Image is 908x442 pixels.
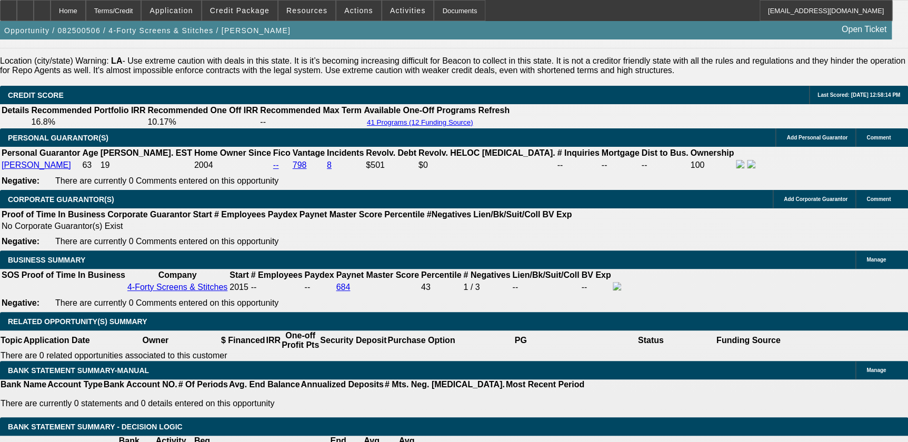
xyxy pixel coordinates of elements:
[1,399,584,408] p: There are currently 0 statements and 0 details entered on this opportunity
[101,148,192,157] b: [PERSON_NAME]. EST
[194,148,271,157] b: Home Owner Since
[327,148,364,157] b: Incidents
[365,159,417,171] td: $501
[55,176,278,185] span: There are currently 0 Comments entered on this opportunity
[817,92,900,98] span: Last Scored: [DATE] 12:58:14 PM
[581,270,611,279] b: BV Exp
[273,148,291,157] b: Fico
[1,270,20,280] th: SOS
[8,91,64,99] span: CREDIT SCORE
[455,330,585,350] th: PG
[512,282,580,293] td: --
[736,160,744,168] img: facebook-icon.png
[477,105,510,116] th: Refresh
[4,26,291,35] span: Opportunity / 082500506 / 4-Forty Screens & Stitches / [PERSON_NAME]
[31,105,146,116] th: Recommended Portfolio IRR
[866,257,886,263] span: Manage
[364,118,476,127] button: 41 Programs (12 Funding Source)
[47,379,103,390] th: Account Type
[127,283,227,292] a: 4-Forty Screens & Stitches
[214,210,266,219] b: # Employees
[690,159,734,171] td: 100
[202,1,277,21] button: Credit Package
[31,117,146,127] td: 16.8%
[304,282,334,293] td: --
[837,21,891,38] a: Open Ticket
[103,379,178,390] th: Bank Account NO.
[278,1,335,21] button: Resources
[158,270,197,279] b: Company
[228,379,301,390] th: Avg. End Balance
[300,379,384,390] th: Annualized Deposits
[866,196,891,202] span: Comment
[613,282,621,290] img: facebook-icon.png
[866,135,891,140] span: Comment
[268,210,297,219] b: Paydex
[418,159,556,171] td: $0
[463,270,510,279] b: # Negatives
[194,160,213,169] span: 2004
[542,210,572,219] b: BV Exp
[8,134,108,142] span: PERSONAL GUARANTOR(S)
[2,298,39,307] b: Negative:
[1,105,29,116] th: Details
[344,6,373,15] span: Actions
[601,159,640,171] td: --
[784,196,847,202] span: Add Corporate Guarantor
[747,160,755,168] img: linkedin-icon.png
[8,317,147,326] span: RELATED OPPORTUNITY(S) SUMMARY
[21,270,126,280] th: Proof of Time In Business
[2,160,71,169] a: [PERSON_NAME]
[586,330,716,350] th: Status
[421,270,461,279] b: Percentile
[91,330,221,350] th: Owner
[602,148,640,157] b: Mortgage
[8,423,183,431] span: Bank Statement Summary - Decision Logic
[293,148,325,157] b: Vantage
[336,270,419,279] b: Paynet Master Score
[366,148,416,157] b: Revolv. Debt
[8,256,85,264] span: BUSINESS SUMMARY
[463,283,510,292] div: 1 / 3
[221,330,266,350] th: $ Financed
[265,330,281,350] th: IRR
[149,6,193,15] span: Application
[557,148,599,157] b: # Inquiries
[8,366,149,375] span: BANK STATEMENT SUMMARY-MANUAL
[100,159,193,171] td: 19
[8,195,114,204] span: CORPORATE GUARANTOR(S)
[1,209,106,220] th: Proof of Time In Business
[427,210,472,219] b: #Negatives
[1,221,576,232] td: No Corporate Guarantor(s) Exist
[193,210,212,219] b: Start
[273,160,279,169] a: --
[230,270,248,279] b: Start
[866,367,886,373] span: Manage
[786,135,847,140] span: Add Personal Guarantor
[142,1,201,21] button: Application
[55,237,278,246] span: There are currently 0 Comments entered on this opportunity
[384,379,505,390] th: # Mts. Neg. [MEDICAL_DATA].
[293,160,307,169] a: 798
[382,1,434,21] button: Activities
[387,330,455,350] th: Purchase Option
[716,330,781,350] th: Funding Source
[107,210,191,219] b: Corporate Guarantor
[2,148,80,157] b: Personal Guarantor
[690,148,734,157] b: Ownership
[421,283,461,292] div: 43
[251,270,303,279] b: # Employees
[473,210,540,219] b: Lien/Bk/Suit/Coll
[384,210,424,219] b: Percentile
[304,270,334,279] b: Paydex
[147,117,258,127] td: 10.17%
[260,117,362,127] td: --
[251,283,257,292] span: --
[641,159,689,171] td: --
[286,6,327,15] span: Resources
[581,282,611,293] td: --
[178,379,228,390] th: # Of Periods
[556,159,600,171] td: --
[336,1,381,21] button: Actions
[82,148,98,157] b: Age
